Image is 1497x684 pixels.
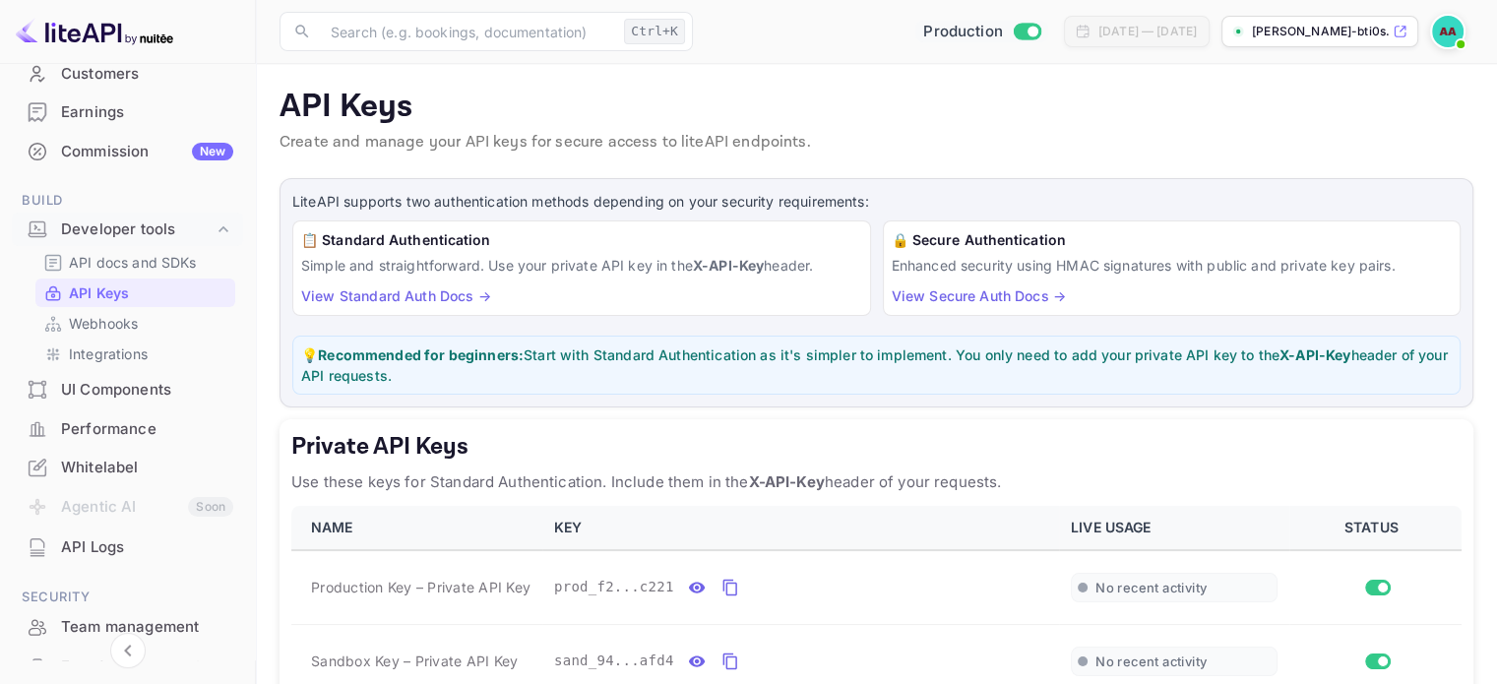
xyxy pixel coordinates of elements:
[624,19,685,44] div: Ctrl+K
[311,577,530,597] span: Production Key – Private API Key
[61,141,233,163] div: Commission
[12,608,243,645] a: Team management
[1279,346,1350,363] strong: X-API-Key
[16,16,173,47] img: LiteAPI logo
[280,131,1473,155] p: Create and manage your API keys for secure access to liteAPI endpoints.
[301,255,862,276] p: Simple and straightforward. Use your private API key in the header.
[892,229,1453,251] h6: 🔒 Secure Authentication
[291,470,1462,494] p: Use these keys for Standard Authentication. Include them in the header of your requests.
[280,88,1473,127] p: API Keys
[915,21,1048,43] div: Switch to Sandbox mode
[301,229,862,251] h6: 📋 Standard Authentication
[301,287,491,304] a: View Standard Auth Docs →
[1252,23,1389,40] p: [PERSON_NAME]-bti0s.nuit...
[69,313,138,334] p: Webhooks
[110,633,146,668] button: Collapse navigation
[43,343,227,364] a: Integrations
[12,529,243,565] a: API Logs
[318,346,524,363] strong: Recommended for beginners:
[61,536,233,559] div: API Logs
[292,191,1461,213] p: LiteAPI supports two authentication methods depending on your security requirements:
[554,577,674,597] span: prod_f2...c221
[291,431,1462,463] h5: Private API Keys
[1098,23,1197,40] div: [DATE] — [DATE]
[12,190,243,212] span: Build
[43,313,227,334] a: Webhooks
[1059,506,1288,550] th: LIVE USAGE
[1289,506,1462,550] th: STATUS
[69,282,129,303] p: API Keys
[12,55,243,92] a: Customers
[12,93,243,130] a: Earnings
[12,529,243,567] div: API Logs
[12,410,243,447] a: Performance
[311,651,518,671] span: Sandbox Key – Private API Key
[12,213,243,247] div: Developer tools
[291,506,542,550] th: NAME
[12,55,243,93] div: Customers
[554,651,674,671] span: sand_94...afd4
[61,63,233,86] div: Customers
[892,255,1453,276] p: Enhanced security using HMAC signatures with public and private key pairs.
[35,309,235,338] div: Webhooks
[61,616,233,639] div: Team management
[61,379,233,402] div: UI Components
[12,449,243,487] div: Whitelabel
[693,257,764,274] strong: X-API-Key
[35,279,235,307] div: API Keys
[61,457,233,479] div: Whitelabel
[35,340,235,368] div: Integrations
[12,93,243,132] div: Earnings
[12,449,243,485] a: Whitelabel
[12,648,243,684] a: Fraud management
[748,472,824,491] strong: X-API-Key
[61,101,233,124] div: Earnings
[892,287,1066,304] a: View Secure Auth Docs →
[43,282,227,303] a: API Keys
[1432,16,1464,47] img: Apurva Amin
[319,12,616,51] input: Search (e.g. bookings, documentation)
[12,371,243,407] a: UI Components
[35,248,235,277] div: API docs and SDKs
[12,133,243,169] a: CommissionNew
[12,133,243,171] div: CommissionNew
[1095,580,1207,596] span: No recent activity
[69,343,148,364] p: Integrations
[301,344,1452,386] p: 💡 Start with Standard Authentication as it's simpler to implement. You only need to add your priv...
[61,218,214,241] div: Developer tools
[61,655,233,678] div: Fraud management
[12,371,243,409] div: UI Components
[69,252,197,273] p: API docs and SDKs
[12,410,243,449] div: Performance
[61,418,233,441] div: Performance
[12,587,243,608] span: Security
[192,143,233,160] div: New
[1095,653,1207,670] span: No recent activity
[542,506,1059,550] th: KEY
[12,608,243,647] div: Team management
[923,21,1003,43] span: Production
[43,252,227,273] a: API docs and SDKs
